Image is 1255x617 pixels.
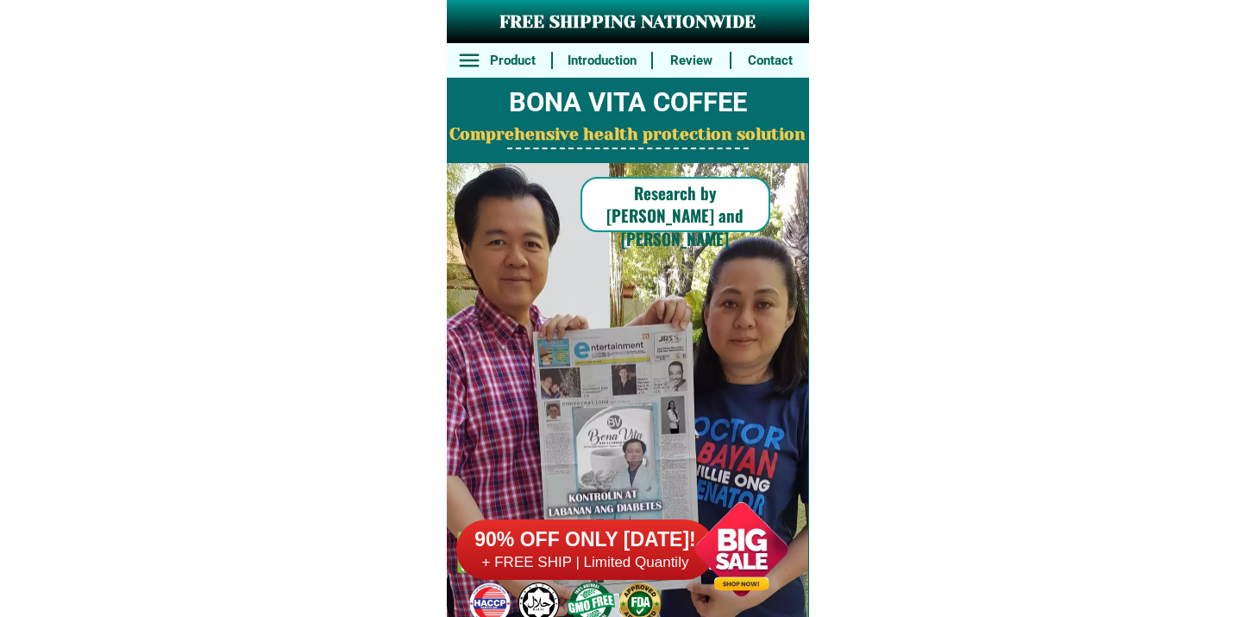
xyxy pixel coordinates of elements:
[447,83,809,123] h2: BONA VITA COFFEE
[447,9,809,35] h3: FREE SHIPPING NATIONWIDE
[456,527,715,553] h6: 90% OFF ONLY [DATE]!
[580,181,770,250] h6: Research by [PERSON_NAME] and [PERSON_NAME]
[562,51,642,71] h6: Introduction
[662,51,721,71] h6: Review
[447,123,809,148] h2: Comprehensive health protection solution
[741,51,800,71] h6: Contact
[483,51,542,71] h6: Product
[456,553,715,572] h6: + FREE SHIP | Limited Quantily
